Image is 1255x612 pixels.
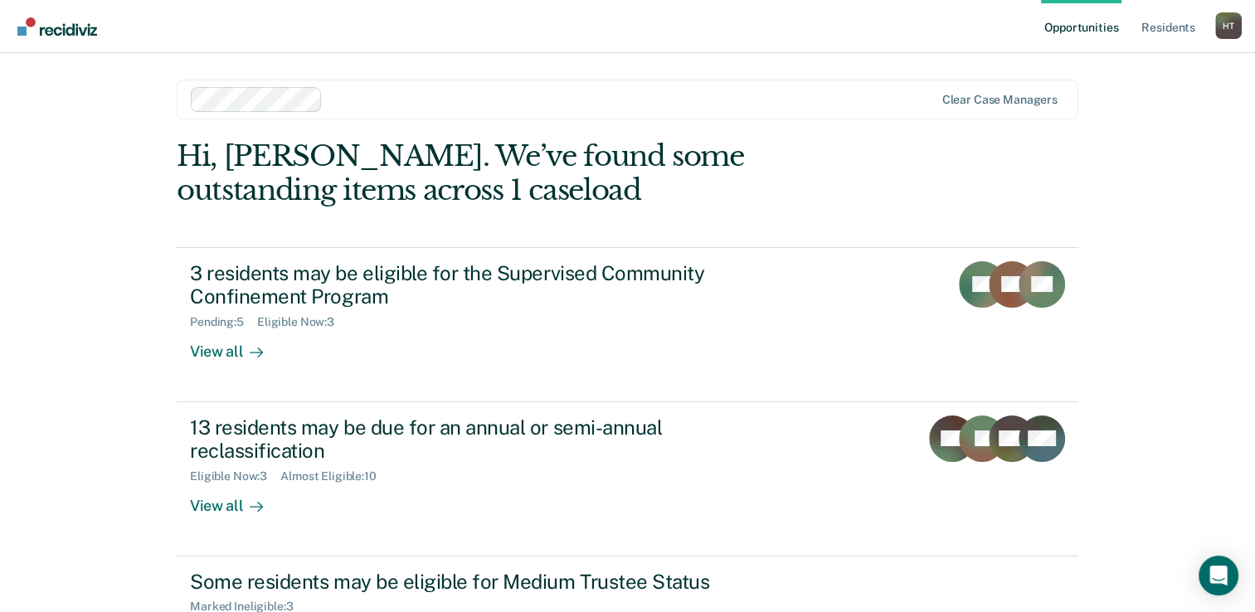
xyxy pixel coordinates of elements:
div: 13 residents may be due for an annual or semi-annual reclassification [190,415,772,464]
div: Almost Eligible : 10 [280,469,390,483]
div: H T [1215,12,1242,39]
div: Some residents may be eligible for Medium Trustee Status [190,570,772,594]
div: Eligible Now : 3 [190,469,280,483]
div: Pending : 5 [190,315,257,329]
div: Clear case managers [942,93,1058,107]
div: View all [190,329,283,362]
img: Recidiviz [17,17,97,36]
button: Profile dropdown button [1215,12,1242,39]
div: Hi, [PERSON_NAME]. We’ve found some outstanding items across 1 caseload [177,139,897,207]
a: 13 residents may be due for an annual or semi-annual reclassificationEligible Now:3Almost Eligibl... [177,402,1078,556]
div: 3 residents may be eligible for the Supervised Community Confinement Program [190,261,772,309]
div: View all [190,483,283,516]
a: 3 residents may be eligible for the Supervised Community Confinement ProgramPending:5Eligible Now... [177,247,1078,402]
div: Eligible Now : 3 [257,315,348,329]
div: Open Intercom Messenger [1199,556,1238,595]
